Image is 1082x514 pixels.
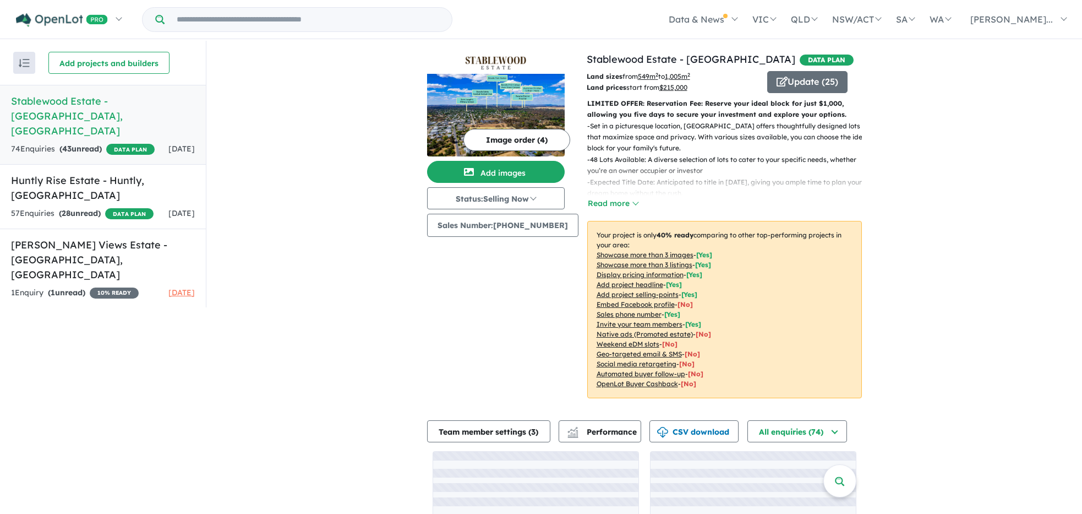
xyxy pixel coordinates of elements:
p: Your project is only comparing to other top-performing projects in your area: - - - - - - - - - -... [587,221,862,398]
img: Stablewood Estate - Benalla [427,74,565,156]
span: [No] [679,360,695,368]
u: Automated buyer follow-up [597,370,685,378]
u: 549 m [638,72,658,80]
u: OpenLot Buyer Cashback [597,380,678,388]
b: 40 % ready [657,231,693,239]
p: - Expected Title Date: Anticipated to title in [DATE], giving you ample time to plan your dream h... [587,177,871,199]
div: 1 Enquir y [11,286,139,300]
img: sort.svg [19,59,30,67]
strong: ( unread) [48,288,85,297]
img: download icon [657,427,668,438]
u: Invite your team members [597,320,682,328]
u: Sales phone number [597,310,662,318]
span: [No] [696,330,711,338]
u: $ 215,000 [659,83,687,91]
span: [ Yes ] [686,270,702,279]
span: DATA PLAN [800,55,854,66]
span: [No] [685,350,700,358]
span: Performance [569,427,637,437]
span: 10 % READY [90,288,139,299]
span: [ Yes ] [696,251,712,259]
span: 1 [51,288,55,297]
img: Openlot PRO Logo White [16,13,108,27]
u: Weekend eDM slots [597,340,659,348]
span: [DATE] [168,144,195,154]
img: Stablewood Estate - Benalla Logo [431,56,560,69]
span: [ No ] [677,300,693,309]
span: [No] [681,380,696,388]
p: - Set in a picturesque location, [GEOGRAPHIC_DATA] offers thoughtfully designed lots that maximiz... [587,121,871,154]
span: 43 [62,144,72,154]
u: Add project selling-points [597,290,679,299]
button: All enquiries (74) [747,420,847,442]
b: Land sizes [587,72,622,80]
span: [PERSON_NAME]... [970,14,1053,25]
p: start from [587,82,759,93]
u: Geo-targeted email & SMS [597,350,682,358]
span: [ Yes ] [664,310,680,318]
u: Showcase more than 3 images [597,251,693,259]
button: Image order (4) [463,129,570,151]
h5: Huntly Rise Estate - Huntly , [GEOGRAPHIC_DATA] [11,173,195,203]
div: 57 Enquir ies [11,207,154,220]
u: Embed Facebook profile [597,300,675,309]
span: DATA PLAN [106,144,155,155]
u: Add project headline [597,280,663,289]
button: Add images [427,161,565,183]
u: Native ads (Promoted estate) [597,330,693,338]
span: [ Yes ] [666,280,682,289]
a: Stablewood Estate - Benalla LogoStablewood Estate - Benalla [427,52,565,156]
span: to [658,72,690,80]
button: Performance [559,420,641,442]
sup: 2 [655,72,658,78]
span: [ Yes ] [681,290,697,299]
button: Sales Number:[PHONE_NUMBER] [427,214,578,237]
button: Add projects and builders [48,52,170,74]
button: Read more [587,197,639,210]
sup: 2 [687,72,690,78]
span: DATA PLAN [105,208,154,219]
p: from [587,71,759,82]
span: [ Yes ] [685,320,701,328]
span: 3 [531,427,535,437]
img: line-chart.svg [567,427,577,433]
img: bar-chart.svg [567,430,578,437]
u: Showcase more than 3 listings [597,261,692,269]
span: [No] [662,340,677,348]
span: 28 [62,208,70,218]
strong: ( unread) [59,144,102,154]
u: Display pricing information [597,270,684,279]
a: Stablewood Estate - [GEOGRAPHIC_DATA] [587,53,795,66]
h5: [PERSON_NAME] Views Estate - [GEOGRAPHIC_DATA] , [GEOGRAPHIC_DATA] [11,237,195,282]
button: Team member settings (3) [427,420,550,442]
span: [DATE] [168,288,195,297]
b: Land prices [587,83,626,91]
button: Status:Selling Now [427,187,565,209]
p: - 48 Lots Available: A diverse selection of lots to cater to your specific needs, whether you’re ... [587,154,871,177]
button: CSV download [649,420,739,442]
u: Social media retargeting [597,360,676,368]
button: Update (25) [767,71,848,93]
span: [DATE] [168,208,195,218]
span: [No] [688,370,703,378]
input: Try estate name, suburb, builder or developer [167,8,450,31]
u: 1,005 m [665,72,690,80]
span: [ Yes ] [695,261,711,269]
strong: ( unread) [59,208,101,218]
p: LIMITED OFFER: Reservation Fee: Reserve your ideal block for just $1,000, allowing you five days ... [587,98,862,121]
h5: Stablewood Estate - [GEOGRAPHIC_DATA] , [GEOGRAPHIC_DATA] [11,94,195,138]
div: 74 Enquir ies [11,143,155,156]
